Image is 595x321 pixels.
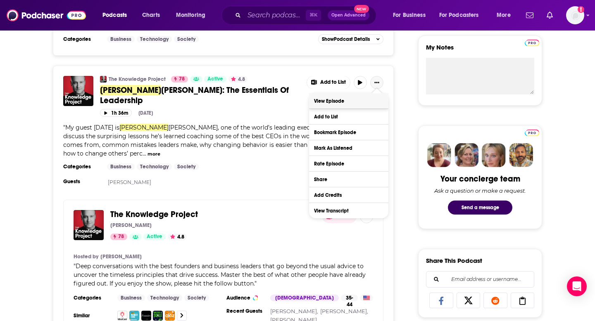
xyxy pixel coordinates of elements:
[110,210,198,219] a: The Knowledge Project
[97,9,138,22] button: open menu
[491,9,521,22] button: open menu
[525,128,539,136] a: Pro website
[566,6,584,24] span: Logged in as megcassidy
[107,36,135,42] a: Business
[141,311,151,321] a: Founders
[566,6,584,24] img: User Profile
[165,311,175,321] img: a16z Podcast
[63,124,372,157] span: "
[171,76,188,83] a: 78
[137,9,165,22] a: Charts
[110,234,127,240] a: 78
[511,293,535,308] a: Copy Link
[184,295,209,301] a: Society
[110,209,198,220] span: The Knowledge Project
[74,295,111,301] h3: Categories
[107,163,135,170] a: Business
[100,85,161,95] span: [PERSON_NAME]
[74,312,111,319] h3: Similar
[543,8,556,22] a: Show notifications dropdown
[309,109,388,124] button: Add to List
[393,9,426,21] span: For Business
[74,262,366,287] span: " "
[567,276,587,296] div: Open Intercom Messenger
[174,36,199,42] a: Society
[63,36,100,42] h3: Categories
[108,179,151,185] a: [PERSON_NAME]
[168,234,187,240] button: 4.8
[63,163,100,170] h3: Categories
[143,150,146,157] span: ...
[148,151,160,158] button: more
[525,38,539,46] a: Pro website
[328,10,369,20] button: Open AdvancedNew
[434,9,491,22] button: open menu
[525,40,539,46] img: Podchaser Pro
[354,5,369,13] span: New
[509,143,533,167] img: Jon Profile
[174,163,199,170] a: Society
[320,79,346,85] span: Add to List
[74,210,104,240] img: The Knowledge Project
[228,76,248,83] button: 4.8
[74,262,366,287] span: Deep conversations with the best founders and business leaders that go beyond the usual advice to...
[309,187,388,203] button: Add Credits
[137,163,172,170] a: Technology
[482,143,506,167] img: Jules Profile
[434,187,526,194] div: Ask a question or make a request.
[74,253,98,260] h4: Hosted by
[142,9,160,21] span: Charts
[100,76,107,83] a: The Knowledge Project
[370,76,383,89] button: Show More Button
[497,9,511,21] span: More
[117,311,127,321] img: HBR IdeaCast
[320,308,368,314] a: [PERSON_NAME],
[322,36,370,42] span: Show Podcast Details
[429,293,453,308] a: Share on Facebook
[309,203,388,218] a: View Transcript
[100,253,142,260] a: [PERSON_NAME]
[229,6,384,25] div: Search podcasts, credits, & more...
[147,233,162,241] span: Active
[153,311,163,321] img: Masters of Scale
[138,110,153,116] div: [DATE]
[63,124,372,157] span: [PERSON_NAME], one of the world’s leading executive coaches. We discuss the surprising lessons he...
[117,295,145,301] a: Business
[306,10,321,21] span: ⌘ K
[483,293,507,308] a: Share on Reddit
[270,308,318,314] a: [PERSON_NAME],
[170,9,216,22] button: open menu
[270,295,339,301] div: [DEMOGRAPHIC_DATA]
[137,36,172,42] a: Technology
[309,125,388,140] button: Bookmark Episode
[433,271,527,287] input: Email address or username...
[110,222,152,229] p: [PERSON_NAME]
[63,178,100,185] h3: Guests
[109,76,166,83] a: The Knowledge Project
[426,271,534,288] div: Search followers
[226,308,264,314] h3: Recent Guests
[63,76,93,106] img: Marshall Goldsmith: The Essentials Of Leadership
[341,295,358,301] div: 35-44
[143,234,166,240] a: Active
[207,75,223,83] span: Active
[387,9,436,22] button: open menu
[439,9,479,21] span: For Podcasters
[525,130,539,136] img: Podchaser Pro
[309,156,388,171] button: Rate Episode
[309,140,388,156] button: Mark As Listened
[426,257,482,264] h3: Share This Podcast
[440,174,520,184] div: Your concierge team
[129,311,139,321] img: Invest Like the Best with Patrick O'Shaughnessy
[318,34,383,44] button: ShowPodcast Details
[179,75,185,83] span: 78
[7,7,86,23] img: Podchaser - Follow, Share and Rate Podcasts
[523,8,537,22] a: Show notifications dropdown
[119,124,169,131] span: [PERSON_NAME]
[147,295,182,301] a: Technology
[331,13,366,17] span: Open Advanced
